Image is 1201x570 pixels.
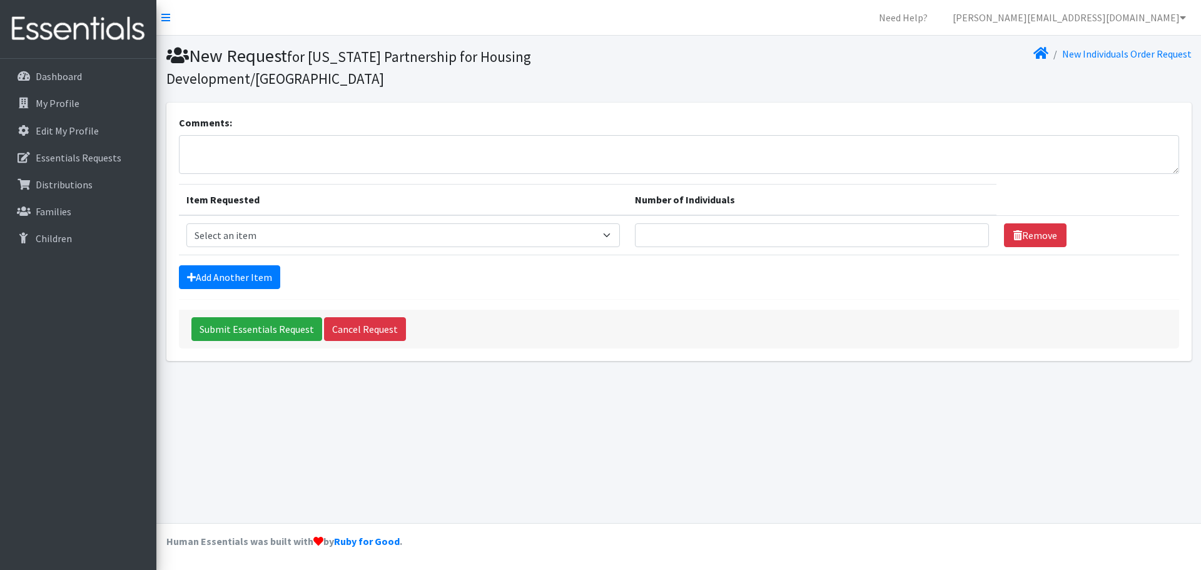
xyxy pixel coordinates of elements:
[191,317,322,341] input: Submit Essentials Request
[179,115,232,130] label: Comments:
[869,5,938,30] a: Need Help?
[36,151,121,164] p: Essentials Requests
[5,172,151,197] a: Distributions
[36,125,99,137] p: Edit My Profile
[5,145,151,170] a: Essentials Requests
[36,205,71,218] p: Families
[36,178,93,191] p: Distributions
[5,118,151,143] a: Edit My Profile
[36,97,79,109] p: My Profile
[36,70,82,83] p: Dashboard
[5,64,151,89] a: Dashboard
[166,48,531,88] small: for [US_STATE] Partnership for Housing Development/[GEOGRAPHIC_DATA]
[324,317,406,341] a: Cancel Request
[5,91,151,116] a: My Profile
[5,199,151,224] a: Families
[943,5,1196,30] a: [PERSON_NAME][EMAIL_ADDRESS][DOMAIN_NAME]
[1004,223,1067,247] a: Remove
[166,45,674,88] h1: New Request
[179,265,280,289] a: Add Another Item
[179,185,627,216] th: Item Requested
[5,226,151,251] a: Children
[5,8,151,50] img: HumanEssentials
[1062,48,1192,60] a: New Individuals Order Request
[36,232,72,245] p: Children
[627,185,996,216] th: Number of Individuals
[166,535,402,547] strong: Human Essentials was built with by .
[334,535,400,547] a: Ruby for Good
